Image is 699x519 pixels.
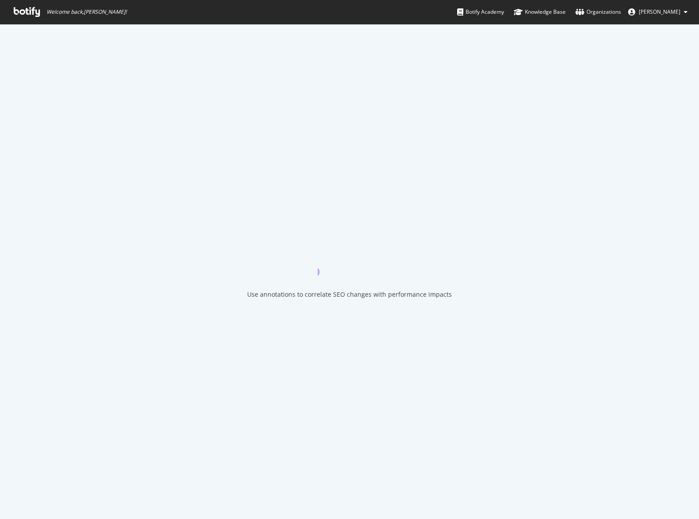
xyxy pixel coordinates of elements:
[247,290,452,299] div: Use annotations to correlate SEO changes with performance impacts
[47,8,127,15] span: Welcome back, [PERSON_NAME] !
[575,8,621,16] div: Organizations
[639,8,680,15] span: Mike Tekula
[318,244,381,276] div: animation
[514,8,566,16] div: Knowledge Base
[457,8,504,16] div: Botify Academy
[621,5,695,19] button: [PERSON_NAME]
